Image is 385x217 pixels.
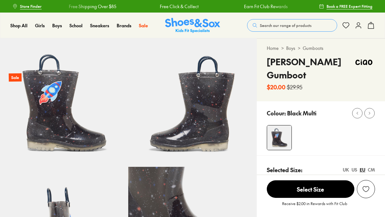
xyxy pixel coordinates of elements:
[243,3,287,10] a: Earn Fit Club Rewards
[117,22,131,29] span: Brands
[117,22,131,29] a: Brands
[319,1,372,12] a: Book a FREE Expert Fitting
[267,45,279,51] a: Home
[368,167,375,173] div: CM
[287,109,317,117] p: Black Multi
[10,22,28,29] span: Shop All
[139,22,148,29] span: Sale
[69,22,83,29] a: School
[52,22,62,29] span: Boys
[247,19,337,32] button: Search our range of products
[260,23,312,28] span: Search our range of products
[327,3,372,9] span: Book a FREE Expert Fitting
[68,3,115,10] a: Free Shipping Over $85
[267,180,354,198] button: Select Size
[353,55,375,69] img: Vendor logo
[35,22,45,29] span: Girls
[352,167,357,173] div: US
[90,22,109,29] span: Sneakers
[267,125,291,150] img: 4-530796_1
[267,45,375,51] div: > >
[343,167,349,173] div: UK
[360,167,365,173] div: EU
[13,1,42,12] a: Store Finder
[35,22,45,29] a: Girls
[267,109,286,117] p: Colour:
[90,22,109,29] a: Sneakers
[9,73,22,82] p: Sale
[282,201,347,212] p: Receive $2.00 in Rewards with Fit Club
[267,180,354,198] span: Select Size
[128,38,256,167] img: 5-530797_1
[52,22,62,29] a: Boys
[287,83,302,91] s: $29.95
[286,45,295,51] a: Boys
[10,22,28,29] a: Shop All
[303,45,323,51] a: Gumboots
[139,22,148,29] a: Sale
[267,166,302,174] p: Selected Size:
[267,55,353,82] h4: [PERSON_NAME] Gumboot
[20,3,42,9] span: Store Finder
[165,18,220,33] a: Shoes & Sox
[165,18,220,33] img: SNS_Logo_Responsive.svg
[357,180,375,198] button: Add to Wishlist
[267,83,286,91] b: $20.00
[69,22,83,29] span: School
[159,3,198,10] a: Free Click & Collect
